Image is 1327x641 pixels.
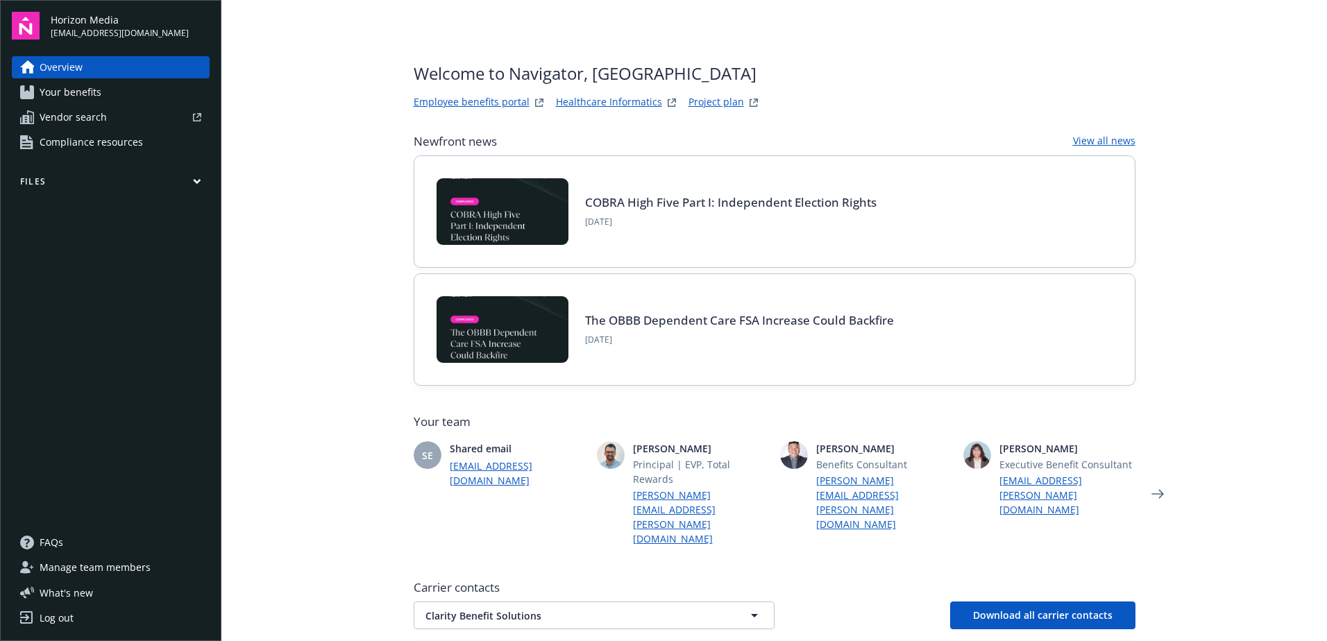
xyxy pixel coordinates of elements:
span: Carrier contacts [414,579,1135,596]
span: Vendor search [40,106,107,128]
span: Clarity Benefit Solutions [425,608,714,623]
a: Overview [12,56,210,78]
img: photo [780,441,808,469]
span: [EMAIL_ADDRESS][DOMAIN_NAME] [51,27,189,40]
div: Log out [40,607,74,629]
a: The OBBB Dependent Care FSA Increase Could Backfire [585,312,894,328]
span: [PERSON_NAME] [816,441,952,456]
span: What ' s new [40,586,93,600]
button: Horizon Media[EMAIL_ADDRESS][DOMAIN_NAME] [51,12,210,40]
a: [PERSON_NAME][EMAIL_ADDRESS][PERSON_NAME][DOMAIN_NAME] [816,473,952,531]
span: FAQs [40,531,63,554]
span: Benefits Consultant [816,457,952,472]
button: Download all carrier contacts [950,601,1135,629]
img: BLOG-Card Image - Compliance - COBRA High Five Pt 1 07-18-25.jpg [437,178,568,245]
a: projectPlanWebsite [745,94,762,111]
span: Shared email [450,441,586,456]
button: Clarity Benefit Solutions [414,601,775,629]
a: Employee benefits portal [414,94,530,111]
button: Files [12,176,210,193]
a: Compliance resources [12,131,210,153]
span: Principal | EVP, Total Rewards [633,457,769,486]
a: Your benefits [12,81,210,103]
a: Vendor search [12,106,210,128]
span: Newfront news [414,133,497,150]
a: [EMAIL_ADDRESS][DOMAIN_NAME] [450,459,586,488]
a: springbukWebsite [663,94,680,111]
span: Welcome to Navigator , [GEOGRAPHIC_DATA] [414,61,762,86]
a: striveWebsite [531,94,548,111]
img: navigator-logo.svg [12,12,40,40]
span: [DATE] [585,334,894,346]
span: Compliance resources [40,131,143,153]
span: Overview [40,56,83,78]
span: SE [422,448,433,463]
a: View all news [1073,133,1135,150]
a: COBRA High Five Part I: Independent Election Rights [585,194,877,210]
a: Manage team members [12,556,210,579]
span: Your team [414,413,1135,430]
a: FAQs [12,531,210,554]
button: What's new [12,586,115,600]
a: Healthcare Informatics [556,94,662,111]
a: Project plan [688,94,744,111]
a: [EMAIL_ADDRESS][PERSON_NAME][DOMAIN_NAME] [999,473,1135,517]
img: BLOG-Card Image - Compliance - OBBB Dep Care FSA - 08-01-25.jpg [437,296,568,363]
span: [PERSON_NAME] [999,441,1135,456]
img: photo [597,441,625,469]
img: photo [963,441,991,469]
span: [DATE] [585,216,877,228]
a: [PERSON_NAME][EMAIL_ADDRESS][PERSON_NAME][DOMAIN_NAME] [633,488,769,546]
span: Horizon Media [51,12,189,27]
span: Executive Benefit Consultant [999,457,1135,472]
a: Next [1147,483,1169,505]
span: [PERSON_NAME] [633,441,769,456]
span: Download all carrier contacts [973,608,1113,622]
span: Manage team members [40,556,151,579]
span: Your benefits [40,81,101,103]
